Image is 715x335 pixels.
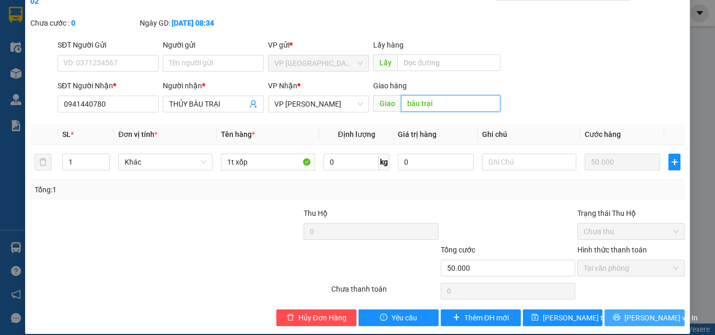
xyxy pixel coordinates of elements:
div: Chưa thanh toán [330,283,440,302]
span: Thu Hộ [304,209,328,217]
input: Dọc đường [397,54,500,71]
span: VP Đà Lạt [274,55,363,71]
span: Yêu cầu [392,312,417,324]
span: Cước hàng [585,130,621,138]
label: Hình thức thanh toán [577,246,647,254]
button: exclamation-circleYêu cầu [359,309,439,326]
div: SĐT Người Gửi [58,39,159,51]
div: Chưa cước : [30,17,138,29]
span: delete [287,314,294,322]
div: Người gửi [163,39,264,51]
span: SL [62,130,71,138]
span: Lấy hàng [373,41,404,49]
input: Ghi Chú [482,154,576,170]
span: kg [379,154,389,170]
span: Thêm ĐH mới [464,312,509,324]
span: Giao hàng [373,82,407,90]
span: Hủy Đơn Hàng [298,312,347,324]
button: plus [668,154,680,170]
div: Ngày GD: [140,17,247,29]
button: plusThêm ĐH mới [441,309,521,326]
span: Tên hàng [221,130,255,138]
span: Đơn vị tính [118,130,158,138]
div: Tổng: 1 [35,184,277,195]
th: Ghi chú [478,124,580,145]
button: printer[PERSON_NAME] và In [605,309,685,326]
input: Dọc đường [401,95,500,112]
button: delete [35,154,51,170]
span: VP Nhận [268,82,297,90]
span: Khác [125,154,206,170]
span: plus [669,158,680,166]
div: VP gửi [268,39,369,51]
span: save [531,314,539,322]
div: Gửi: VP [GEOGRAPHIC_DATA] [8,61,104,83]
button: save[PERSON_NAME] thay đổi [523,309,603,326]
div: Người nhận [163,80,264,91]
span: exclamation-circle [380,314,387,322]
input: 0 [585,154,660,170]
b: [DATE] 08:34 [172,19,214,27]
input: VD: Bàn, Ghế [221,154,315,170]
div: Nhận: VP [PERSON_NAME] [109,61,188,83]
span: Giá trị hàng [398,130,437,138]
span: Định lượng [338,130,375,138]
span: Tại văn phòng [584,260,678,276]
button: deleteHủy Đơn Hàng [276,309,356,326]
span: VP Phan Thiết [274,96,363,112]
span: [PERSON_NAME] và In [624,312,698,324]
span: Giao [373,95,401,112]
span: printer [613,314,620,322]
span: [PERSON_NAME] thay đổi [543,312,627,324]
div: SĐT Người Nhận [58,80,159,91]
div: Trạng thái Thu Hộ [577,207,685,219]
b: 0 [71,19,75,27]
span: user-add [249,100,258,108]
span: Chưa thu [584,224,678,239]
span: Lấy [373,54,397,71]
text: DLT2510120005 [59,44,137,55]
span: Tổng cước [441,246,475,254]
span: plus [453,314,460,322]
